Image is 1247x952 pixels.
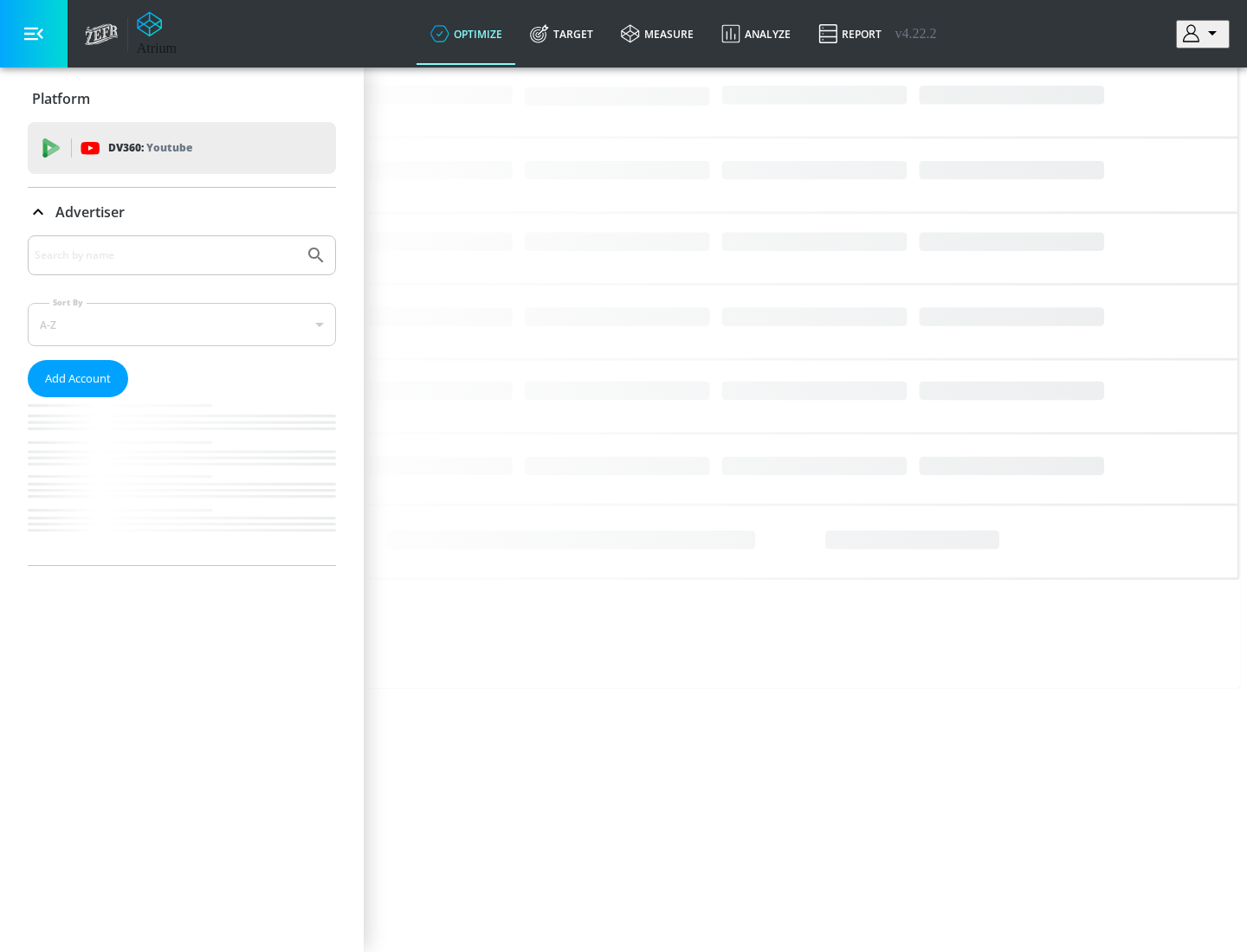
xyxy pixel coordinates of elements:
[28,188,336,236] div: Advertiser
[137,41,177,56] div: Atrium
[49,297,87,308] label: Sort By
[28,360,128,397] button: Add Account
[516,3,607,65] a: Target
[28,397,336,565] nav: list of Advertiser
[28,74,336,123] div: Platform
[895,26,937,42] span: v 4.22.2
[28,122,336,174] div: DV360: Youtube
[108,138,192,158] p: DV360:
[146,138,192,157] p: Youtube
[28,303,336,346] div: A-Z
[55,203,125,222] p: Advertiser
[32,89,90,108] p: Platform
[607,3,707,65] a: measure
[804,3,895,65] a: Report
[137,11,177,56] a: Atrium
[35,244,297,267] input: Search by name
[45,369,111,389] span: Add Account
[28,235,336,565] div: Advertiser
[707,3,804,65] a: Analyze
[417,3,516,65] a: optimize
